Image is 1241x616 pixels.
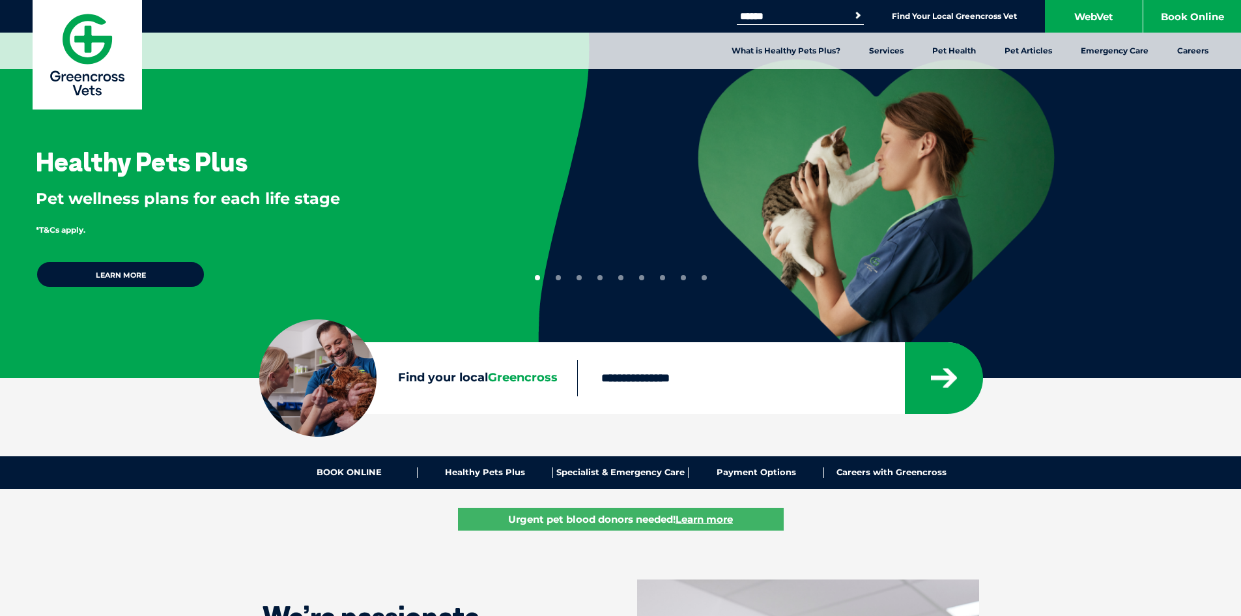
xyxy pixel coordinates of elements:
[36,149,248,175] h3: Healthy Pets Plus
[36,188,496,210] p: Pet wellness plans for each life stage
[990,33,1066,69] a: Pet Articles
[676,513,733,525] u: Learn more
[458,508,784,531] a: Urgent pet blood donors needed!Learn more
[282,467,418,478] a: BOOK ONLINE
[892,11,1017,22] a: Find Your Local Greencross Vet
[535,275,540,280] button: 1 of 9
[660,275,665,280] button: 7 of 9
[1163,33,1223,69] a: Careers
[918,33,990,69] a: Pet Health
[851,9,864,22] button: Search
[1066,33,1163,69] a: Emergency Care
[488,370,558,385] span: Greencross
[418,467,553,478] a: Healthy Pets Plus
[577,275,582,280] button: 3 of 9
[36,225,85,235] span: *T&Cs apply.
[553,467,689,478] a: Specialist & Emergency Care
[689,467,824,478] a: Payment Options
[824,467,959,478] a: Careers with Greencross
[259,368,577,388] label: Find your local
[597,275,603,280] button: 4 of 9
[681,275,686,280] button: 8 of 9
[36,261,205,288] a: Learn more
[717,33,855,69] a: What is Healthy Pets Plus?
[618,275,623,280] button: 5 of 9
[855,33,918,69] a: Services
[556,275,561,280] button: 2 of 9
[639,275,644,280] button: 6 of 9
[702,275,707,280] button: 9 of 9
